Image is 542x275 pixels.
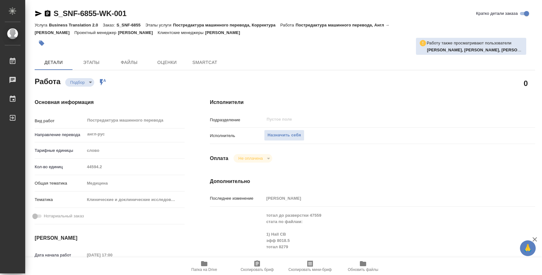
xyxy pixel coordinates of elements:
p: Общая тематика [35,180,85,186]
button: Папка на Drive [178,257,231,275]
p: Направление перевода [35,132,85,138]
div: Медицина [85,178,185,189]
div: Подбор [65,78,94,87]
h2: Работа [35,75,61,87]
span: Папка на Drive [191,267,217,272]
p: Услуга [35,23,49,27]
p: [PERSON_NAME] [205,30,245,35]
input: Пустое поле [266,116,493,123]
button: Добавить тэг [35,36,49,50]
p: Этапы услуги [145,23,173,27]
p: Кол-во единиц [35,164,85,170]
p: Клиентские менеджеры [158,30,205,35]
p: Постредактура машинного перевода, Корректура [173,23,280,27]
span: 🙏 [522,242,533,255]
h4: Основная информация [35,99,185,106]
p: Работа [280,23,296,27]
button: 🙏 [520,240,536,256]
p: Подразделение [210,117,264,123]
span: Назначить себя [268,132,301,139]
h4: Оплата [210,155,228,162]
span: Обновить файлы [348,267,378,272]
p: S_SNF-6855 [117,23,146,27]
p: Тематика [35,197,85,203]
input: Пустое поле [85,162,185,171]
p: Дата начала работ [35,252,85,258]
input: Пустое поле [264,194,508,203]
p: Business Translation 2.0 [49,23,103,27]
p: Исполнитель [210,133,264,139]
h2: 0 [524,78,528,89]
div: Подбор [234,154,272,163]
span: SmartCat [190,59,220,66]
h4: [PERSON_NAME] [35,234,185,242]
p: Вид работ [35,118,85,124]
p: Проектный менеджер [74,30,118,35]
span: Детали [38,59,69,66]
button: Не оплачена [237,156,265,161]
b: [PERSON_NAME], [PERSON_NAME], [PERSON_NAME] [427,48,536,52]
span: Скопировать бриф [240,267,274,272]
span: Кратко детали заказа [476,10,518,17]
button: Скопировать бриф [231,257,284,275]
input: Пустое поле [85,250,140,260]
span: Нотариальный заказ [44,213,84,219]
h4: Дополнительно [210,178,535,185]
div: слово [85,145,185,156]
div: Клинические и доклинические исследования [85,194,185,205]
p: Горшкова Валентина, Матвеева Елена, Водянникова Екатерина [427,47,523,53]
span: Оценки [152,59,182,66]
span: Этапы [76,59,107,66]
span: Скопировать мини-бриф [288,267,332,272]
p: Тарифные единицы [35,147,85,154]
p: Последнее изменение [210,195,264,202]
h4: Исполнители [210,99,535,106]
button: Скопировать ссылку для ЯМессенджера [35,10,42,17]
p: Заказ: [103,23,116,27]
button: Назначить себя [264,130,304,141]
button: Скопировать ссылку [44,10,51,17]
p: Работу также просматривают пользователи [427,40,511,46]
button: Подбор [68,80,87,85]
button: Скопировать мини-бриф [284,257,337,275]
span: Файлы [114,59,144,66]
button: Обновить файлы [337,257,389,275]
p: [PERSON_NAME] [118,30,158,35]
a: S_SNF-6855-WK-001 [54,9,126,18]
